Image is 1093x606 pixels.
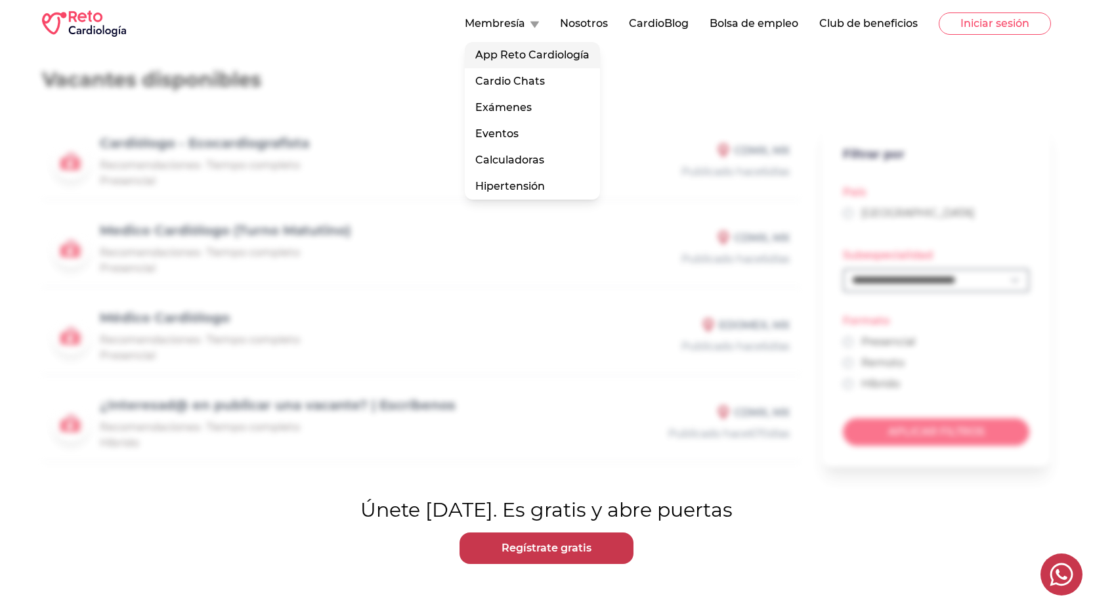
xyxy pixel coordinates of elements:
[465,68,600,95] a: Cardio Chats
[710,16,798,32] button: Bolsa de empleo
[5,498,1088,522] p: Únete [DATE]. Es gratis y abre puertas
[460,532,633,564] a: Regístrate gratis
[42,11,126,37] img: RETO Cardio Logo
[465,147,600,173] a: Calculadoras
[465,42,600,68] a: App Reto Cardiología
[939,12,1051,35] button: Iniciar sesión
[465,121,600,147] a: Eventos
[465,95,600,121] div: Exámenes
[465,16,539,32] button: Membresía
[560,16,608,32] button: Nosotros
[629,16,689,32] button: CardioBlog
[819,16,918,32] button: Club de beneficios
[465,173,600,200] a: Hipertensión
